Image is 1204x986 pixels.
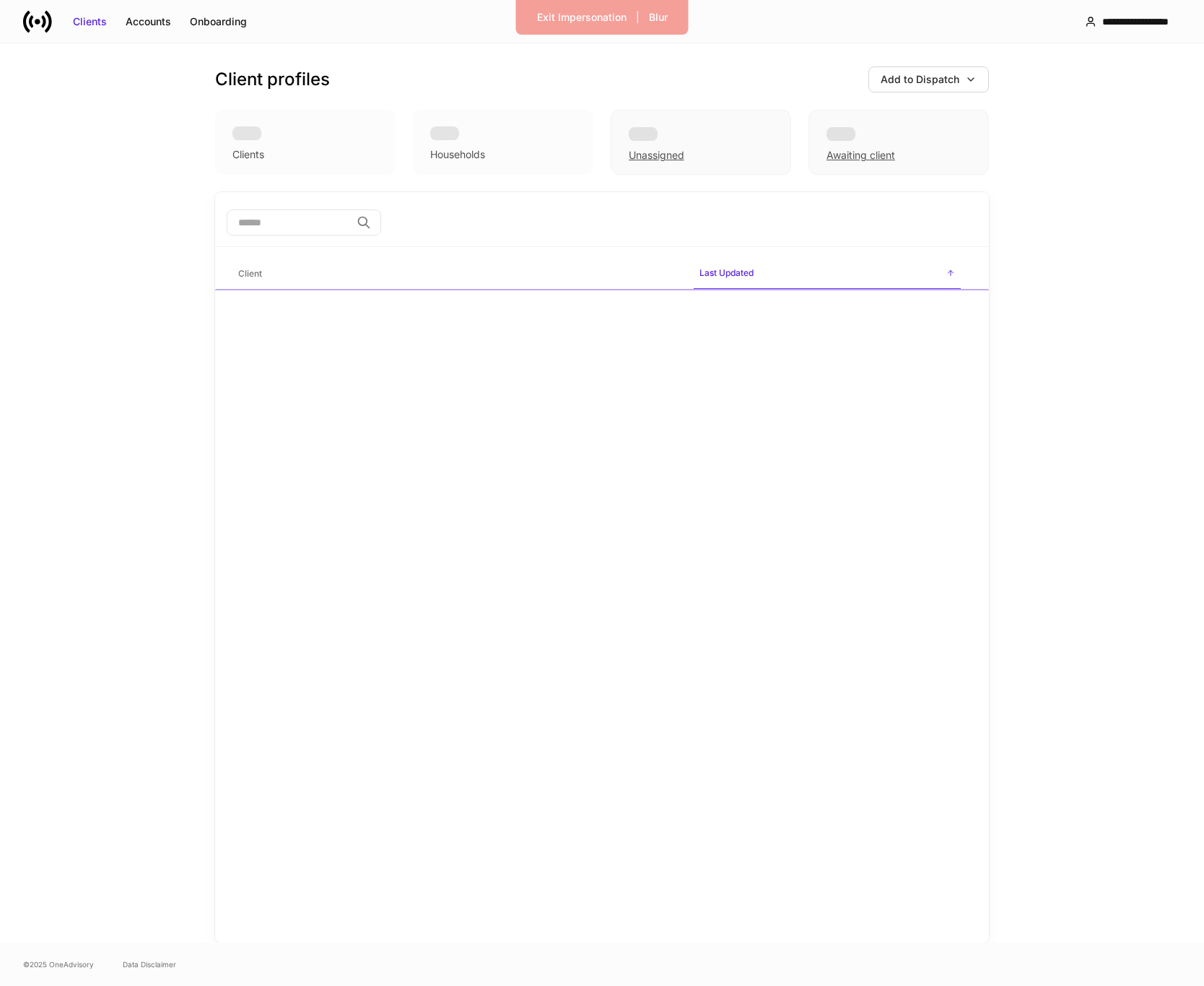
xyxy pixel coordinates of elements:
[123,959,176,970] a: Data Disclaimer
[699,266,754,280] h6: Last Updated
[215,68,330,91] h3: Client profiles
[868,66,989,92] button: Add to Dispatch
[808,110,989,175] div: Awaiting client
[180,10,256,33] button: Onboarding
[694,259,961,290] span: Last Updated
[629,148,684,163] div: Unassigned
[826,148,895,163] div: Awaiting client
[528,6,636,29] button: Exit Impersonation
[238,267,262,280] h6: Client
[23,959,94,970] span: © 2025 OneAdvisory
[232,259,682,289] span: Client
[116,10,180,33] button: Accounts
[73,14,107,29] div: Clients
[126,14,171,29] div: Accounts
[537,10,627,25] div: Exit Impersonation
[881,72,959,87] div: Add to Dispatch
[232,147,264,162] div: Clients
[611,110,791,175] div: Unassigned
[64,10,116,33] button: Clients
[190,14,247,29] div: Onboarding
[430,147,485,162] div: Households
[640,6,677,29] button: Blur
[649,10,668,25] div: Blur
